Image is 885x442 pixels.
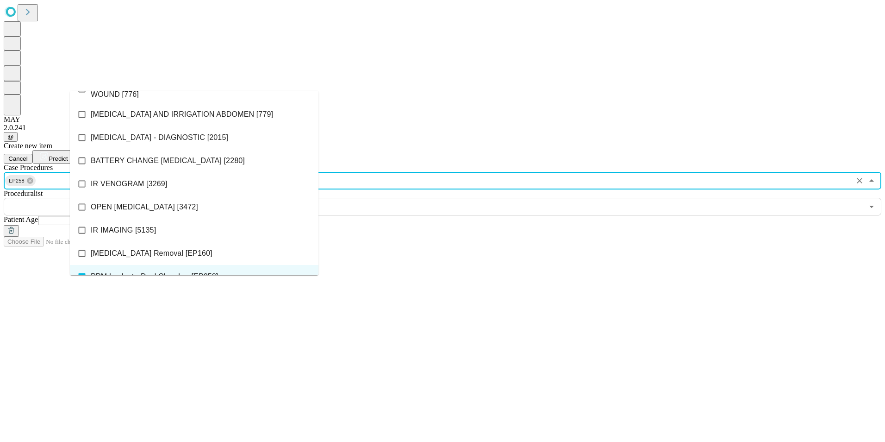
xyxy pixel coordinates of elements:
[91,109,273,120] span: [MEDICAL_DATA] AND IRRIGATION ABDOMEN [779]
[4,164,53,171] span: Scheduled Procedure
[91,202,198,213] span: OPEN [MEDICAL_DATA] [3472]
[91,132,228,143] span: [MEDICAL_DATA] - DIAGNOSTIC [2015]
[32,150,75,164] button: Predict
[4,215,38,223] span: Patient Age
[865,200,878,213] button: Open
[91,155,245,166] span: BATTERY CHANGE [MEDICAL_DATA] [2280]
[7,133,14,140] span: @
[865,174,878,187] button: Close
[91,271,218,282] span: PPM Implant - Dual Chamber [EP258]
[4,189,43,197] span: Proceduralist
[8,155,28,162] span: Cancel
[4,154,32,164] button: Cancel
[5,176,28,186] span: EP258
[91,178,167,189] span: IR VENOGRAM [3269]
[4,124,881,132] div: 2.0.241
[91,225,156,236] span: IR IMAGING [5135]
[4,142,52,150] span: Create new item
[4,115,881,124] div: MAY
[91,248,212,259] span: [MEDICAL_DATA] Removal [EP160]
[49,155,68,162] span: Predict
[5,175,36,186] div: EP258
[4,132,18,142] button: @
[853,174,866,187] button: Clear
